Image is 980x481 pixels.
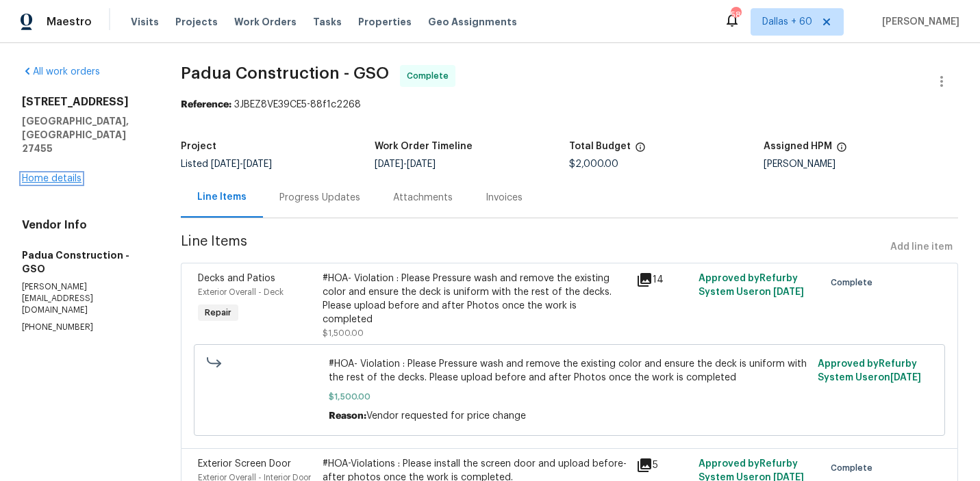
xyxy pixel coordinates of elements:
[181,159,272,169] span: Listed
[131,15,159,29] span: Visits
[329,357,809,385] span: #HOA- Violation : Please Pressure wash and remove the existing color and ensure the deck is unifo...
[181,100,231,109] b: Reference:
[198,288,284,296] span: Exterior Overall - Deck
[486,191,523,205] div: Invoices
[375,159,403,169] span: [DATE]
[636,272,690,288] div: 14
[764,142,832,151] h5: Assigned HPM
[197,190,247,204] div: Line Items
[407,69,454,83] span: Complete
[831,461,878,475] span: Complete
[773,287,804,297] span: [DATE]
[393,191,453,205] div: Attachments
[47,15,92,29] span: Maestro
[366,411,526,421] span: Vendor requested for price change
[22,95,148,109] h2: [STREET_ADDRESS]
[323,329,364,337] span: $1,500.00
[211,159,240,169] span: [DATE]
[699,274,804,297] span: Approved by Refurby System User on
[198,459,291,469] span: Exterior Screen Door
[762,15,812,29] span: Dallas + 60
[636,457,690,473] div: 5
[731,8,740,22] div: 589
[569,142,631,151] h5: Total Budget
[279,191,360,205] div: Progress Updates
[22,174,81,183] a: Home details
[764,159,958,169] div: [PERSON_NAME]
[22,281,148,316] p: [PERSON_NAME][EMAIL_ADDRESS][DOMAIN_NAME]
[22,218,148,232] h4: Vendor Info
[313,17,342,27] span: Tasks
[198,274,275,283] span: Decks and Patios
[329,411,366,421] span: Reason:
[181,142,216,151] h5: Project
[181,98,958,112] div: 3JBEZ8VE39CE5-88f1c2268
[375,159,436,169] span: -
[22,322,148,333] p: [PHONE_NUMBER]
[818,359,921,382] span: Approved by Refurby System User on
[22,248,148,276] h5: Padua Construction - GSO
[243,159,272,169] span: [DATE]
[407,159,436,169] span: [DATE]
[22,67,100,77] a: All work orders
[234,15,297,29] span: Work Orders
[569,159,618,169] span: $2,000.00
[635,142,646,159] span: The total cost of line items that have been proposed by Opendoor. This sum includes line items th...
[22,114,148,155] h5: [GEOGRAPHIC_DATA], [GEOGRAPHIC_DATA] 27455
[199,306,237,320] span: Repair
[181,65,389,81] span: Padua Construction - GSO
[323,272,627,326] div: #HOA- Violation : Please Pressure wash and remove the existing color and ensure the deck is unifo...
[329,390,809,404] span: $1,500.00
[181,235,885,260] span: Line Items
[175,15,218,29] span: Projects
[877,15,959,29] span: [PERSON_NAME]
[358,15,412,29] span: Properties
[375,142,473,151] h5: Work Order Timeline
[211,159,272,169] span: -
[890,373,921,382] span: [DATE]
[836,142,847,159] span: The hpm assigned to this work order.
[831,276,878,289] span: Complete
[428,15,517,29] span: Geo Assignments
